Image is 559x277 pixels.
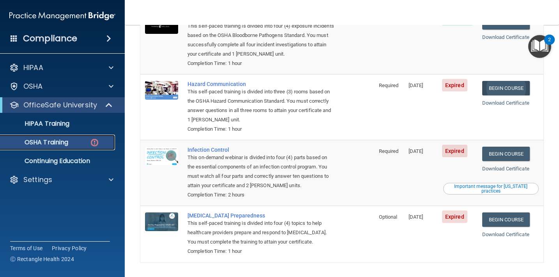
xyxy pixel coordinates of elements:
[442,145,467,157] span: Expired
[9,175,113,184] a: Settings
[443,183,539,195] button: Read this if you are a dental practitioner in the state of CA
[409,148,423,154] span: [DATE]
[188,212,335,219] a: [MEDICAL_DATA] Preparedness
[188,21,335,59] div: This self-paced training is divided into four (4) exposure incidents based on the OSHA Bloodborne...
[444,184,538,193] div: Important message for [US_STATE] practices
[10,244,42,252] a: Terms of Use
[5,120,69,128] p: HIPAA Training
[52,244,87,252] a: Privacy Policy
[188,124,335,134] div: Completion Time: 1 hour
[482,81,530,95] a: Begin Course
[442,79,467,91] span: Expired
[23,82,43,91] p: OSHA
[188,247,335,256] div: Completion Time: 1 hour
[188,59,335,68] div: Completion Time: 1 hour
[10,255,74,263] span: Ⓒ Rectangle Health 2024
[548,40,551,50] div: 2
[5,157,111,165] p: Continuing Education
[482,147,530,161] a: Begin Course
[528,35,551,58] button: Open Resource Center, 2 new notifications
[9,63,113,72] a: HIPAA
[379,214,398,220] span: Optional
[188,81,335,87] a: Hazard Communication
[9,100,113,110] a: OfficeSafe University
[23,100,97,110] p: OfficeSafe University
[409,82,423,88] span: [DATE]
[482,100,529,106] a: Download Certificate
[188,147,335,153] a: Infection Control
[188,219,335,247] div: This self-paced training is divided into four (4) topics to help healthcare providers prepare and...
[188,87,335,124] div: This self-paced training is divided into three (3) rooms based on the OSHA Hazard Communication S...
[9,82,113,91] a: OSHA
[90,138,99,147] img: danger-circle.6113f641.png
[482,34,529,40] a: Download Certificate
[482,231,529,237] a: Download Certificate
[188,153,335,190] div: This on-demand webinar is divided into four (4) parts based on the essential components of an inf...
[23,33,77,44] h4: Compliance
[9,8,115,24] img: PMB logo
[23,175,52,184] p: Settings
[482,212,530,227] a: Begin Course
[188,190,335,200] div: Completion Time: 2 hours
[5,138,68,146] p: OSHA Training
[442,210,467,223] span: Expired
[482,166,529,172] a: Download Certificate
[379,82,399,88] span: Required
[409,214,423,220] span: [DATE]
[23,63,43,72] p: HIPAA
[379,148,399,154] span: Required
